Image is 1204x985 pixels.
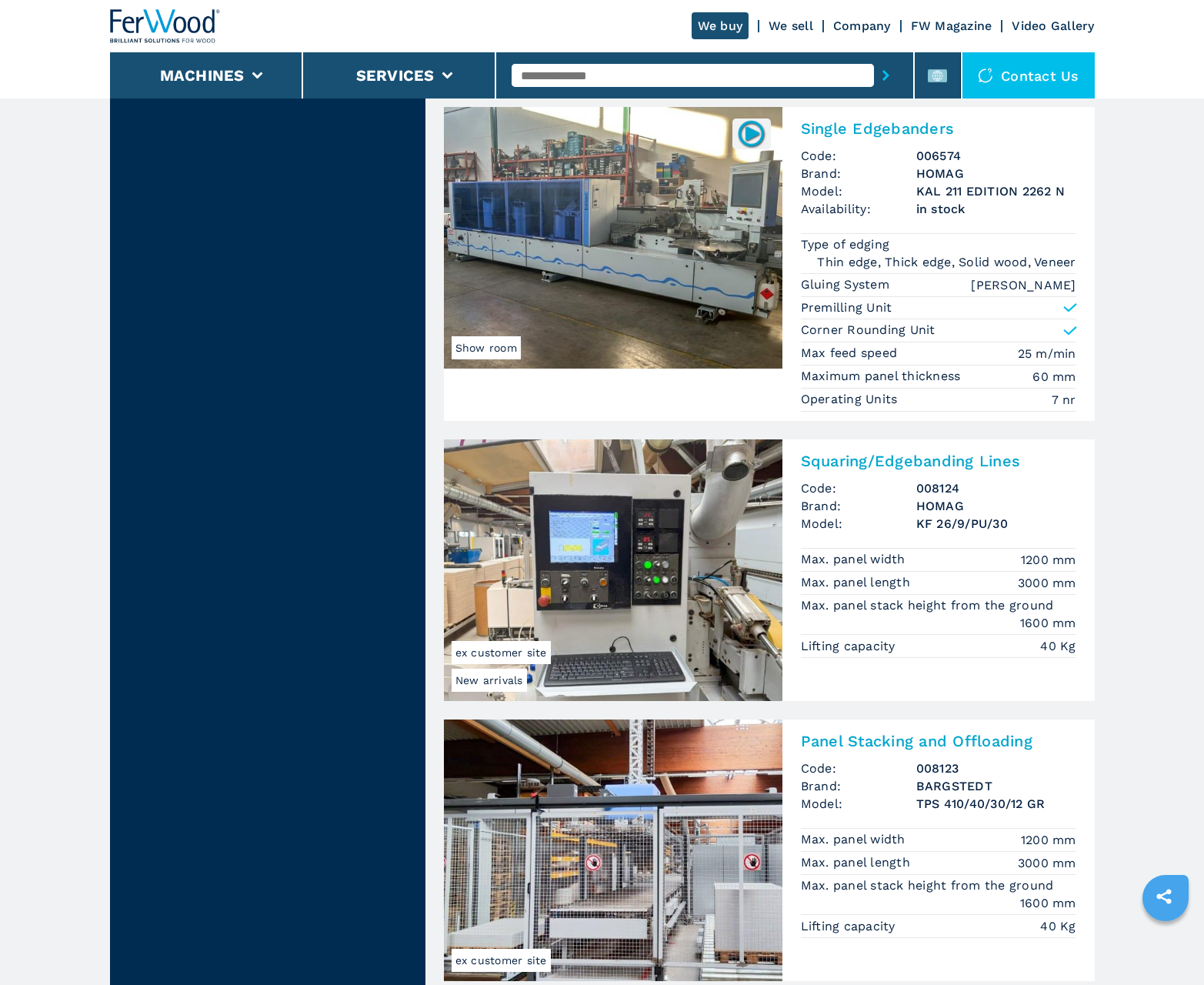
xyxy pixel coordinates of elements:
[801,200,916,218] span: Availability:
[911,18,992,33] a: FW Magazine
[444,720,782,981] img: Panel Stacking and Offloading BARGSTEDT TPS 410/40/30/12 GR
[801,182,916,200] span: Model:
[801,854,915,871] p: Max. panel length
[801,638,899,655] p: Lifting capacity
[801,165,916,182] span: Brand:
[444,720,1095,981] a: Panel Stacking and Offloading BARGSTEDT TPS 410/40/30/12 GRex customer sitePanel Stacking and Off...
[452,336,521,359] span: Show room
[1052,391,1076,409] em: 7 nr
[452,669,527,692] span: New arrivals
[1040,637,1076,655] em: 40 Kg
[1018,574,1076,592] em: 3000 mm
[801,795,916,813] span: Model:
[801,831,909,848] p: Max. panel width
[452,949,551,972] span: ex customer site
[971,276,1076,294] em: [PERSON_NAME]
[801,479,916,497] span: Code:
[1018,345,1076,362] em: 25 m/min
[1032,368,1076,386] em: 60 mm
[801,119,1076,138] h2: Single Edgebanders
[801,368,965,385] p: Maximum panel thickness
[110,9,221,43] img: Ferwood
[801,760,916,777] span: Code:
[962,52,1095,98] div: Contact us
[1021,831,1076,849] em: 1200 mm
[1020,614,1076,632] em: 1600 mm
[916,479,1076,497] h3: 008124
[1021,551,1076,569] em: 1200 mm
[801,452,1076,470] h2: Squaring/Edgebanding Lines
[444,107,782,369] img: Single Edgebanders HOMAG KAL 211 EDITION 2262 N
[1145,877,1183,916] a: sharethis
[817,253,1076,271] em: Thin edge, Thick edge, Solid wood, Veneer
[916,777,1076,795] h3: BARGSTEDT
[801,345,902,362] p: Max feed speed
[444,439,782,701] img: Squaring/Edgebanding Lines HOMAG KF 26/9/PU/30
[916,515,1076,533] h3: KF 26/9/PU/30
[769,18,813,33] a: We sell
[801,574,915,591] p: Max. panel length
[916,200,1076,218] span: in stock
[916,165,1076,182] h3: HOMAG
[1018,854,1076,872] em: 3000 mm
[801,777,916,795] span: Brand:
[801,299,892,316] p: Premilling Unit
[452,641,551,664] span: ex customer site
[801,497,916,515] span: Brand:
[1040,917,1076,935] em: 40 Kg
[356,66,435,85] button: Services
[916,795,1076,813] h3: TPS 410/40/30/12 GR
[874,58,898,93] button: submit-button
[801,391,902,408] p: Operating Units
[833,18,891,33] a: Company
[801,551,909,568] p: Max. panel width
[916,182,1076,200] h3: KAL 211 EDITION 2262 N
[801,877,1058,894] p: Max. panel stack height from the ground
[801,515,916,533] span: Model:
[801,732,1076,750] h2: Panel Stacking and Offloading
[916,147,1076,165] h3: 006574
[801,236,894,253] p: Type of edging
[801,147,916,165] span: Code:
[160,66,245,85] button: Machines
[978,68,993,83] img: Contact us
[444,439,1095,701] a: Squaring/Edgebanding Lines HOMAG KF 26/9/PU/30New arrivalsex customer siteSquaring/Edgebanding Li...
[916,760,1076,777] h3: 008123
[692,12,749,39] a: We buy
[916,497,1076,515] h3: HOMAG
[801,322,936,339] p: Corner Rounding Unit
[1012,18,1094,33] a: Video Gallery
[801,597,1058,614] p: Max. panel stack height from the ground
[1020,894,1076,912] em: 1600 mm
[801,276,894,293] p: Gluing System
[736,119,766,149] img: 006574
[801,918,899,935] p: Lifting capacity
[444,107,1095,421] a: Single Edgebanders HOMAG KAL 211 EDITION 2262 NShow room006574Single EdgebandersCode:006574Brand:...
[1139,916,1192,973] iframe: Chat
